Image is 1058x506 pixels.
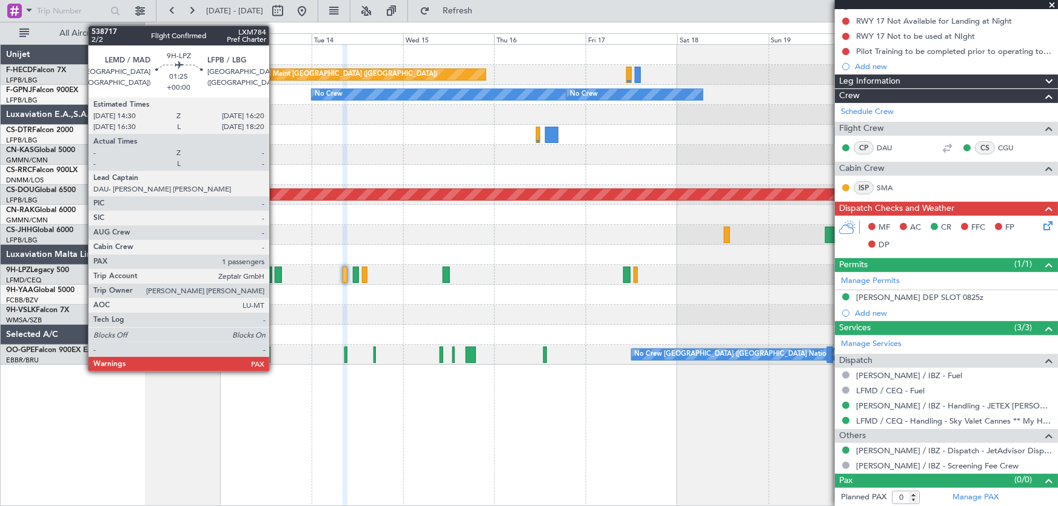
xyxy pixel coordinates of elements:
div: Planned Maint [GEOGRAPHIC_DATA] ([GEOGRAPHIC_DATA]) [246,65,437,84]
span: Dispatch [839,354,872,368]
span: CS-DOU [6,187,35,194]
a: [PERSON_NAME] / IBZ - Dispatch - JetAdvisor Dispatch 9H [856,445,1052,456]
div: Add new [855,61,1052,72]
a: GMMN/CMN [6,156,48,165]
span: CR [941,222,951,234]
span: DP [879,239,889,251]
span: 9H-YAA [6,287,33,294]
span: F-HECD [6,67,33,74]
a: OO-GPEFalcon 900EX EASy II [6,347,107,354]
a: LFMD / CEQ - Fuel [856,385,925,396]
div: No Crew [315,85,343,104]
div: RWY 17 Not Available for Landing at Night [856,16,1012,26]
div: Fri 17 [586,33,677,44]
span: CS-RRC [6,167,32,174]
span: FFC [971,222,985,234]
span: Refresh [432,7,483,15]
div: ISP [854,181,874,195]
a: Manage Permits [841,275,900,287]
a: LFPB/LBG [6,196,38,205]
a: [PERSON_NAME] / IBZ - Fuel [856,370,962,381]
span: Others [839,429,866,443]
button: Refresh [414,1,487,21]
a: [PERSON_NAME] / IBZ - Screening Fee Crew [856,461,1019,471]
div: Pilot Training to be completed prior to operating to LFMD [856,46,1052,56]
a: WMSA/SZB [6,316,42,325]
span: All Aircraft [32,29,128,38]
a: [PERSON_NAME] / IBZ - Handling - JETEX [PERSON_NAME] [856,401,1052,411]
label: Planned PAX [841,491,886,504]
a: CS-JHHGlobal 6000 [6,227,73,234]
div: Sat 18 [677,33,769,44]
span: CS-DTR [6,127,32,134]
div: Sun 19 [769,33,860,44]
span: CN-RAK [6,207,35,214]
a: F-HECDFalcon 7X [6,67,66,74]
button: All Aircraft [13,24,132,43]
a: LFMD / CEQ - Handling - Sky Valet Cannes ** My Handling**LFMD / CEQ [856,416,1052,426]
span: OO-GPE [6,347,35,354]
span: Services [839,321,871,335]
span: FP [1005,222,1014,234]
a: CS-DOUGlobal 6500 [6,187,76,194]
a: Manage Services [841,338,902,350]
a: CGU [998,142,1025,153]
div: No Crew [570,85,598,104]
a: CN-KASGlobal 5000 [6,147,75,154]
span: [DATE] - [DATE] [206,5,263,16]
div: No Crew [GEOGRAPHIC_DATA] ([GEOGRAPHIC_DATA] National) [635,345,838,364]
div: CS [975,141,995,155]
a: LFPB/LBG [6,76,38,85]
div: CP [854,141,874,155]
span: AC [910,222,921,234]
div: Thu 16 [494,33,586,44]
a: DNMM/LOS [6,176,44,185]
span: Crew [839,89,860,103]
a: F-GPNJFalcon 900EX [6,87,78,94]
span: CN-KAS [6,147,34,154]
div: Wed 15 [403,33,495,44]
a: LFMD/CEQ [6,276,41,285]
span: Cabin Crew [839,162,885,176]
a: 9H-YAAGlobal 5000 [6,287,75,294]
a: CN-RAKGlobal 6000 [6,207,76,214]
div: Sun 12 [129,33,220,44]
span: MF [879,222,890,234]
a: 9H-VSLKFalcon 7X [6,307,69,314]
div: RWY 17 Not to be used at NIght [856,31,975,41]
span: Dispatch Checks and Weather [839,202,954,216]
div: Add new [855,308,1052,318]
a: CS-RRCFalcon 900LX [6,167,78,174]
span: (1/1) [1014,258,1032,270]
a: LFPB/LBG [6,136,38,145]
span: 9H-LPZ [6,267,30,274]
a: EBBR/BRU [6,356,39,365]
span: CS-JHH [6,227,32,234]
span: (3/3) [1014,321,1032,334]
span: Leg Information [839,75,900,88]
span: Flight Crew [839,122,884,136]
div: [PERSON_NAME] DEP SLOT 0825z [856,292,983,302]
div: [DATE] [147,24,167,35]
a: Manage PAX [953,491,999,504]
a: FCBB/BZV [6,296,38,305]
span: Pax [839,474,852,488]
a: 9H-LPZLegacy 500 [6,267,69,274]
a: CS-DTRFalcon 2000 [6,127,73,134]
input: Trip Number [37,2,107,20]
a: GMMN/CMN [6,216,48,225]
div: Mon 13 [220,33,312,44]
span: (0/0) [1014,473,1032,486]
span: Permits [839,258,868,272]
a: Schedule Crew [841,106,894,118]
span: 9H-VSLK [6,307,36,314]
a: SMA [877,182,904,193]
span: F-GPNJ [6,87,32,94]
div: Tue 14 [312,33,403,44]
a: LFPB/LBG [6,236,38,245]
a: LFPB/LBG [6,96,38,105]
a: DAU [877,142,904,153]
